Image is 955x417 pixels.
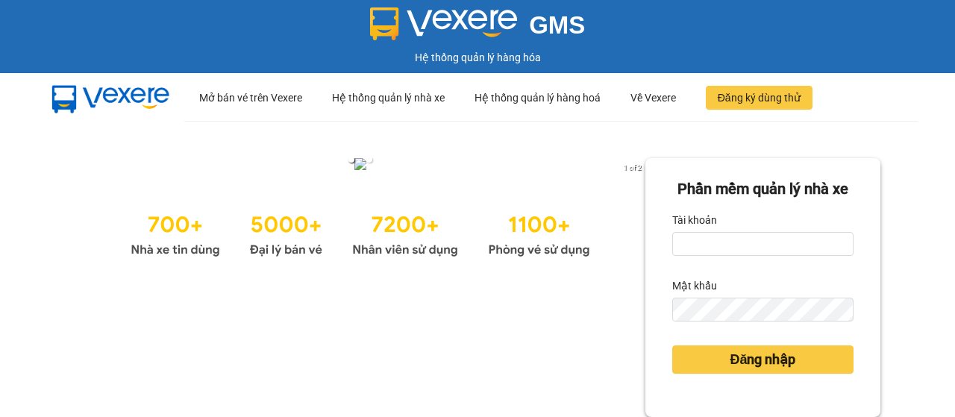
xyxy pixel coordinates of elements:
label: Tài khoản [672,208,717,232]
label: Mật khẩu [672,274,717,298]
span: Đăng nhập [730,349,795,370]
p: 1 of 2 [619,158,645,178]
div: Mở bán vé trên Vexere [199,74,302,122]
button: Đăng nhập [672,345,854,374]
div: Phần mềm quản lý nhà xe [672,178,854,201]
span: Đăng ký dùng thử [718,90,801,106]
button: next slide / item [624,158,645,175]
input: Tài khoản [672,232,854,256]
button: previous slide / item [75,158,95,175]
img: Statistics.png [131,204,590,261]
button: Đăng ký dùng thử [706,86,812,110]
span: GMS [529,11,585,39]
a: GMS [370,22,586,34]
img: mbUUG5Q.png [37,74,184,122]
div: Hệ thống quản lý hàng hoá [475,74,601,122]
img: logo 2 [370,7,518,40]
div: Hệ thống quản lý nhà xe [332,74,445,122]
input: Mật khẩu [672,298,854,322]
li: slide item 1 [348,157,354,163]
li: slide item 2 [366,157,372,163]
div: Về Vexere [630,74,676,122]
div: Hệ thống quản lý hàng hóa [4,49,951,66]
